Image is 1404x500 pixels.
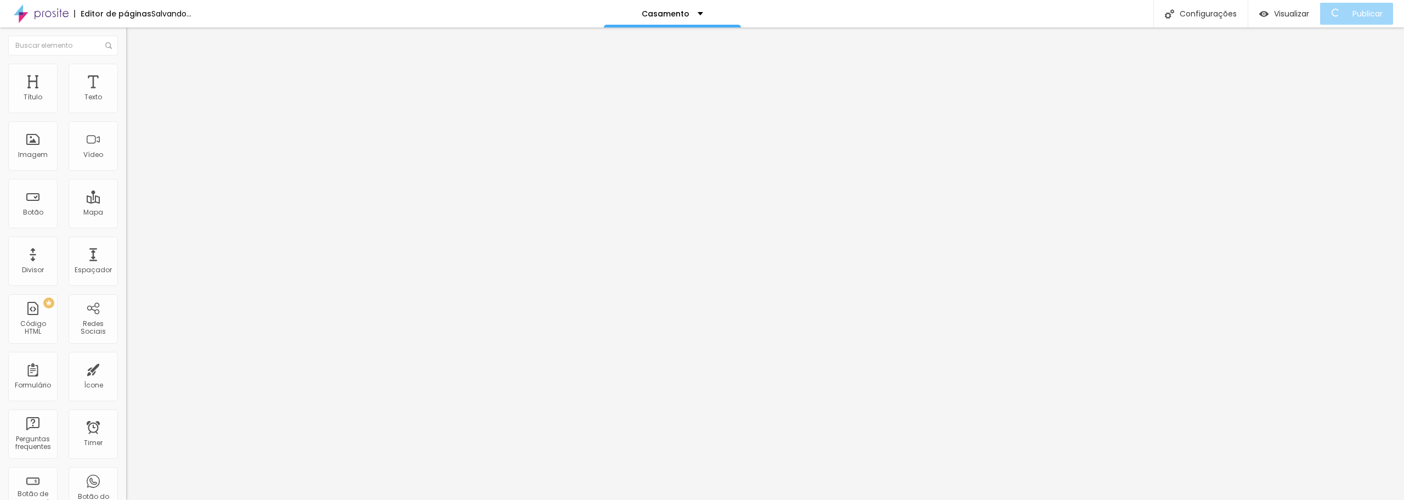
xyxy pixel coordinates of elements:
[105,42,112,49] img: Icone
[23,209,43,216] div: Botão
[11,435,54,451] div: Perguntas frequentes
[1352,9,1383,18] span: Publicar
[1165,9,1174,19] img: Icone
[11,320,54,336] div: Código HTML
[8,36,118,55] input: Buscar elemento
[1320,3,1393,25] button: Publicar
[84,439,103,447] div: Timer
[84,381,103,389] div: Ícone
[83,209,103,216] div: Mapa
[151,10,191,18] div: Salvando...
[74,10,151,18] div: Editor de páginas
[1248,3,1320,25] button: Visualizar
[71,320,115,336] div: Redes Sociais
[1259,9,1269,19] img: view-1.svg
[22,266,44,274] div: Divisor
[18,151,48,159] div: Imagem
[1274,9,1309,18] span: Visualizar
[24,93,42,101] div: Título
[83,151,103,159] div: Vídeo
[15,381,51,389] div: Formulário
[84,93,102,101] div: Texto
[126,27,1404,500] iframe: Editor
[642,10,689,18] p: Casamento
[75,266,112,274] div: Espaçador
